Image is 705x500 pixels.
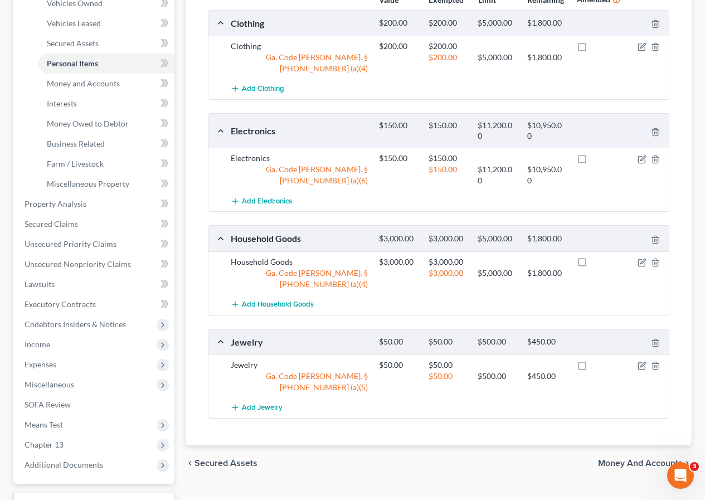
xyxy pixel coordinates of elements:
[38,174,174,194] a: Miscellaneous Property
[242,197,292,206] span: Add Electronics
[423,41,473,52] div: $200.00
[522,52,571,63] div: $1,800.00
[373,256,423,268] div: $3,000.00
[25,380,74,389] span: Miscellaneous
[472,268,522,279] div: $5,000.00
[423,268,473,279] div: $3,000.00
[47,59,98,68] span: Personal Items
[16,274,174,294] a: Lawsuits
[522,18,571,28] div: $1,800.00
[38,13,174,33] a: Vehicles Leased
[25,440,64,449] span: Chapter 13
[423,256,473,268] div: $3,000.00
[373,153,423,164] div: $150.00
[472,18,522,28] div: $5,000.00
[242,404,283,412] span: Add Jewelry
[25,319,126,329] span: Codebtors Insiders & Notices
[16,395,174,415] a: SOFA Review
[231,191,292,211] button: Add Electronics
[25,279,55,289] span: Lawsuits
[25,199,86,208] span: Property Analysis
[472,164,522,186] div: $11,200.00
[225,17,373,29] div: Clothing
[25,259,131,269] span: Unsecured Nonpriority Claims
[225,232,373,244] div: Household Goods
[16,194,174,214] a: Property Analysis
[423,234,473,244] div: $3,000.00
[423,337,473,347] div: $50.00
[47,119,129,128] span: Money Owed to Debtor
[231,79,284,99] button: Add Clothing
[38,94,174,114] a: Interests
[225,125,373,137] div: Electronics
[522,371,571,382] div: $450.00
[231,397,283,418] button: Add Jewelry
[423,120,473,141] div: $150.00
[47,18,101,28] span: Vehicles Leased
[690,462,699,471] span: 3
[225,336,373,348] div: Jewelry
[522,234,571,244] div: $1,800.00
[25,299,96,309] span: Executory Contracts
[16,294,174,314] a: Executory Contracts
[225,52,373,74] div: Ga. Code [PERSON_NAME]. § [PHONE_NUMBER] (a)(4)
[47,179,129,188] span: Miscellaneous Property
[472,371,522,382] div: $500.00
[522,337,571,347] div: $450.00
[225,371,373,393] div: Ga. Code [PERSON_NAME]. § [PHONE_NUMBER] (a)(5)
[186,459,195,468] i: chevron_left
[38,114,174,134] a: Money Owed to Debtor
[225,360,373,371] div: Jewelry
[25,460,103,469] span: Additional Documents
[373,18,423,28] div: $200.00
[47,38,99,48] span: Secured Assets
[225,256,373,268] div: Household Goods
[472,234,522,244] div: $5,000.00
[25,219,78,229] span: Secured Claims
[225,268,373,290] div: Ga. Code [PERSON_NAME]. § [PHONE_NUMBER] (a)(4)
[16,214,174,234] a: Secured Claims
[472,337,522,347] div: $500.00
[47,159,104,168] span: Farm / Livestock
[16,254,174,274] a: Unsecured Nonpriority Claims
[373,41,423,52] div: $200.00
[47,79,120,88] span: Money and Accounts
[16,234,174,254] a: Unsecured Priority Claims
[472,52,522,63] div: $5,000.00
[25,239,116,249] span: Unsecured Priority Claims
[598,459,692,468] button: Money and Accounts chevron_right
[423,52,473,63] div: $200.00
[242,300,314,309] span: Add Household Goods
[47,139,105,148] span: Business Related
[522,120,571,141] div: $10,950.00
[38,33,174,54] a: Secured Assets
[38,74,174,94] a: Money and Accounts
[242,85,284,94] span: Add Clothing
[373,360,423,371] div: $50.00
[522,268,571,279] div: $1,800.00
[522,164,571,186] div: $10,950.00
[373,234,423,244] div: $3,000.00
[38,154,174,174] a: Farm / Livestock
[373,337,423,347] div: $50.00
[186,459,257,468] button: chevron_left Secured Assets
[225,164,373,186] div: Ga. Code [PERSON_NAME]. § [PHONE_NUMBER] (a)(6)
[38,54,174,74] a: Personal Items
[25,339,50,349] span: Income
[225,153,373,164] div: Electronics
[25,420,63,429] span: Means Test
[373,120,423,141] div: $150.00
[423,371,473,382] div: $50.00
[423,153,473,164] div: $150.00
[423,164,473,186] div: $150.00
[423,18,473,28] div: $200.00
[225,41,373,52] div: Clothing
[667,462,694,489] iframe: Intercom live chat
[25,400,71,409] span: SOFA Review
[598,459,683,468] span: Money and Accounts
[683,459,692,468] i: chevron_right
[38,134,174,154] a: Business Related
[195,459,257,468] span: Secured Assets
[25,360,56,369] span: Expenses
[423,360,473,371] div: $50.00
